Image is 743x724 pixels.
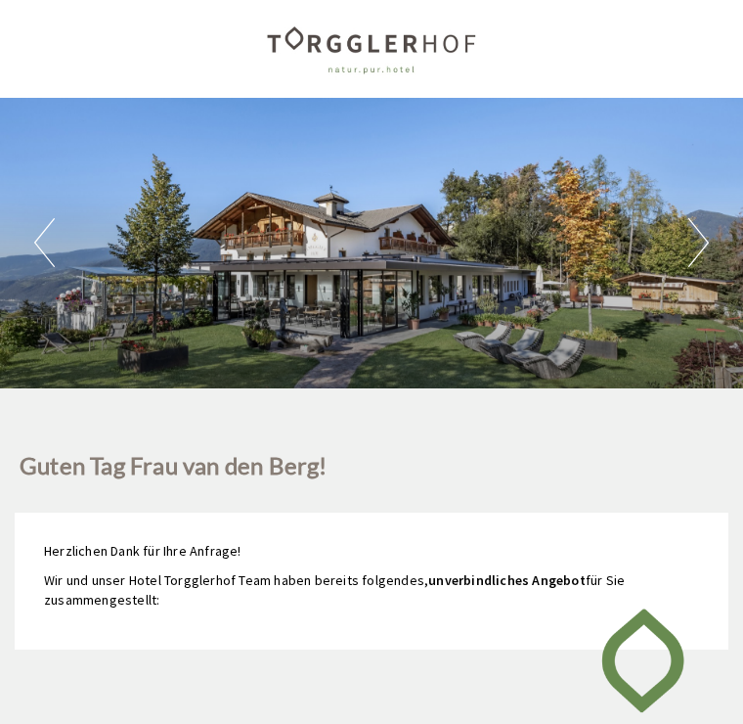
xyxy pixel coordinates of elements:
button: Previous [34,218,55,267]
h1: Guten Tag Frau van den Berg! [20,453,328,488]
button: Next [688,218,709,267]
p: Wir und unser Hotel Torgglerhof Team haben bereits folgendes, für Sie zusammengestellt: [44,571,699,611]
p: Herzlichen Dank für Ihre Anfrage! [44,542,699,562]
strong: unverbindliches Angebot [428,571,586,589]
